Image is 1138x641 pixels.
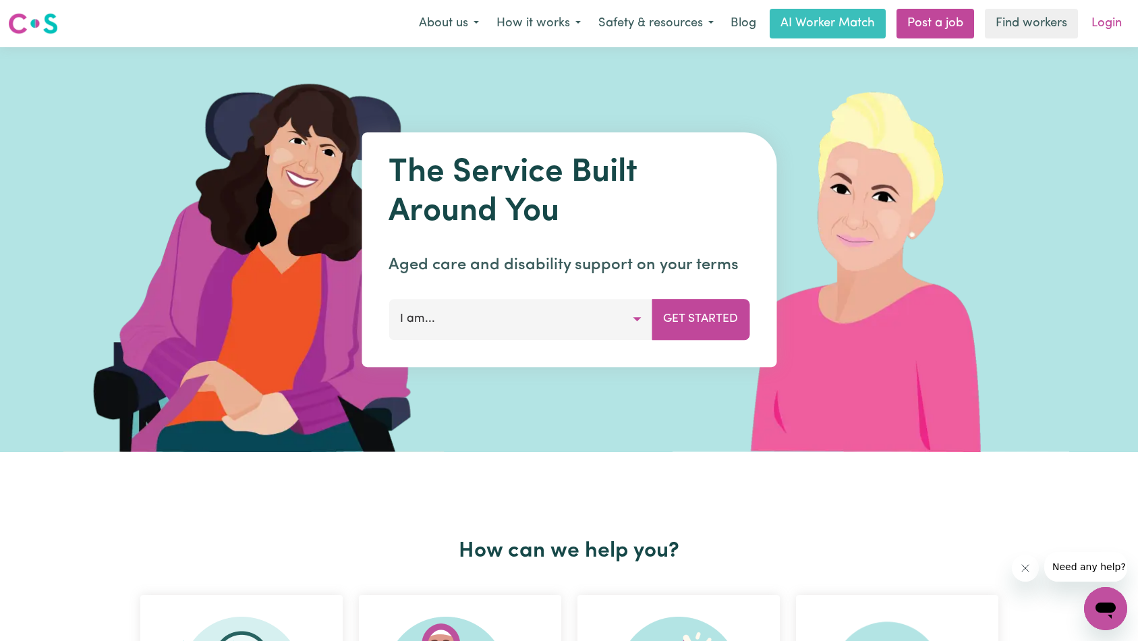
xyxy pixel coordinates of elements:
[1044,552,1127,582] iframe: Message from company
[1012,555,1039,582] iframe: Close message
[897,9,974,38] a: Post a job
[985,9,1078,38] a: Find workers
[770,9,886,38] a: AI Worker Match
[132,538,1006,564] h2: How can we help you?
[389,253,749,277] p: Aged care and disability support on your terms
[8,8,58,39] a: Careseekers logo
[1083,9,1130,38] a: Login
[410,9,488,38] button: About us
[652,299,749,339] button: Get Started
[488,9,590,38] button: How it works
[8,11,58,36] img: Careseekers logo
[389,299,652,339] button: I am...
[590,9,722,38] button: Safety & resources
[722,9,764,38] a: Blog
[1084,587,1127,630] iframe: Button to launch messaging window
[389,154,749,231] h1: The Service Built Around You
